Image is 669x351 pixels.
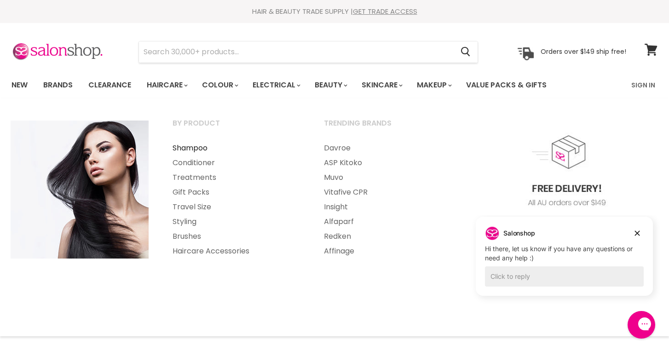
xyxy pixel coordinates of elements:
[161,141,311,259] ul: Main menu
[312,200,462,214] a: Insight
[453,41,478,63] button: Search
[312,141,462,155] a: Davroe
[312,141,462,259] ul: Main menu
[312,170,462,185] a: Muvo
[623,308,660,342] iframe: Gorgias live chat messenger
[5,72,590,98] ul: Main menu
[36,75,80,95] a: Brands
[161,170,311,185] a: Treatments
[161,116,311,139] a: By Product
[459,75,554,95] a: Value Packs & Gifts
[161,185,311,200] a: Gift Packs
[410,75,457,95] a: Makeup
[312,214,462,229] a: Alfaparf
[161,141,311,155] a: Shampoo
[353,6,417,16] a: GET TRADE ACCESS
[161,244,311,259] a: Haircare Accessories
[161,155,311,170] a: Conditioner
[312,116,462,139] a: Trending Brands
[626,75,661,95] a: Sign In
[355,75,408,95] a: Skincare
[139,41,453,63] input: Search
[161,229,311,244] a: Brushes
[308,75,353,95] a: Beauty
[312,185,462,200] a: Vitafive CPR
[195,75,244,95] a: Colour
[140,75,193,95] a: Haircare
[81,75,138,95] a: Clearance
[469,215,660,310] iframe: Gorgias live chat campaigns
[138,41,478,63] form: Product
[246,75,306,95] a: Electrical
[312,244,462,259] a: Affinage
[161,214,311,229] a: Styling
[312,229,462,244] a: Redken
[312,155,462,170] a: ASP Kitoko
[541,47,626,56] p: Orders over $149 ship free!
[161,200,311,214] a: Travel Size
[5,75,35,95] a: New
